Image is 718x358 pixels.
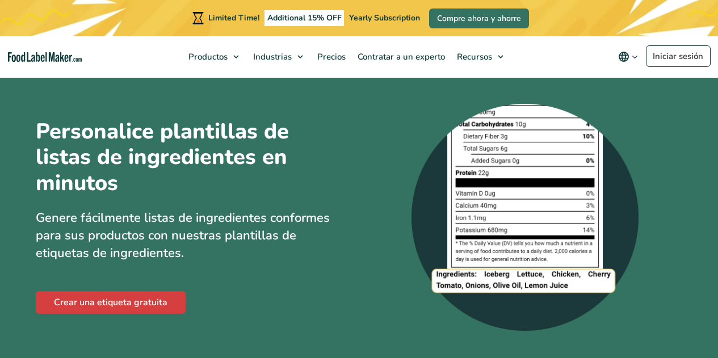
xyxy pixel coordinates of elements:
[610,45,646,68] button: Change language
[208,12,259,23] span: Limited Time!
[185,51,229,62] span: Productos
[646,45,711,67] a: Iniciar sesión
[250,51,293,62] span: Industrias
[352,36,448,77] a: Contratar a un experto
[354,51,446,62] span: Contratar a un experto
[183,36,245,77] a: Productos
[36,291,186,314] a: Crear una etiqueta gratuita
[36,119,297,196] h1: Personalice plantillas de listas de ingredientes en minutos
[429,9,529,28] a: Compre ahora y ahorre
[264,10,345,26] span: Additional 15% OFF
[247,36,309,77] a: Industrias
[349,12,420,23] span: Yearly Subscription
[36,209,351,262] p: Genere fácilmente listas de ingredientes conformes para sus productos con nuestras plantillas de ...
[412,104,639,331] img: Captura de pantalla ampliada de una lista de ingredientes en la parte inferior de una etiqueta nu...
[312,36,349,77] a: Precios
[454,51,493,62] span: Recursos
[314,51,347,62] span: Precios
[8,52,82,62] a: Food Label Maker homepage
[451,36,509,77] a: Recursos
